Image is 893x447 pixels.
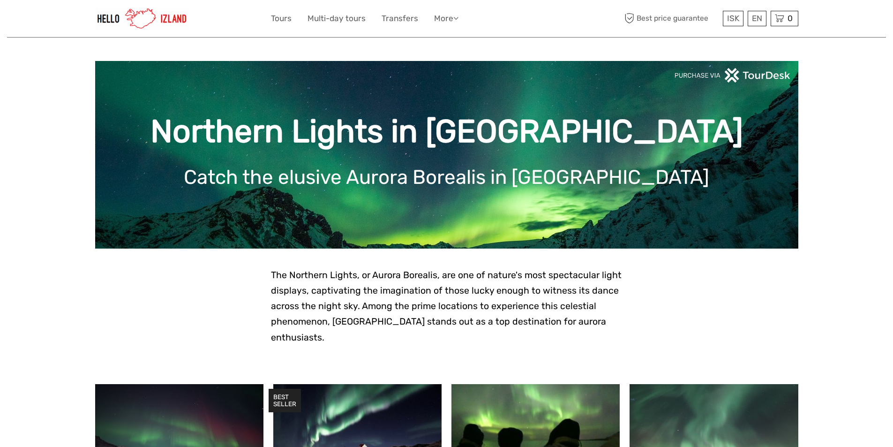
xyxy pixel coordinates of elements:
[109,166,784,189] h1: Catch the elusive Aurora Borealis in [GEOGRAPHIC_DATA]
[674,68,791,83] img: PurchaseViaTourDeskwhite.png
[434,12,458,25] a: More
[95,7,189,30] img: 1270-cead85dc-23af-4572-be81-b346f9cd5751_logo_small.jpg
[271,12,292,25] a: Tours
[727,14,739,23] span: ISK
[308,12,366,25] a: Multi-day tours
[269,389,301,412] div: BEST SELLER
[786,14,794,23] span: 0
[623,11,720,26] span: Best price guarantee
[748,11,766,26] div: EN
[109,113,784,151] h1: Northern Lights in [GEOGRAPHIC_DATA]
[382,12,418,25] a: Transfers
[271,270,622,343] span: The Northern Lights, or Aurora Borealis, are one of nature's most spectacular light displays, cap...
